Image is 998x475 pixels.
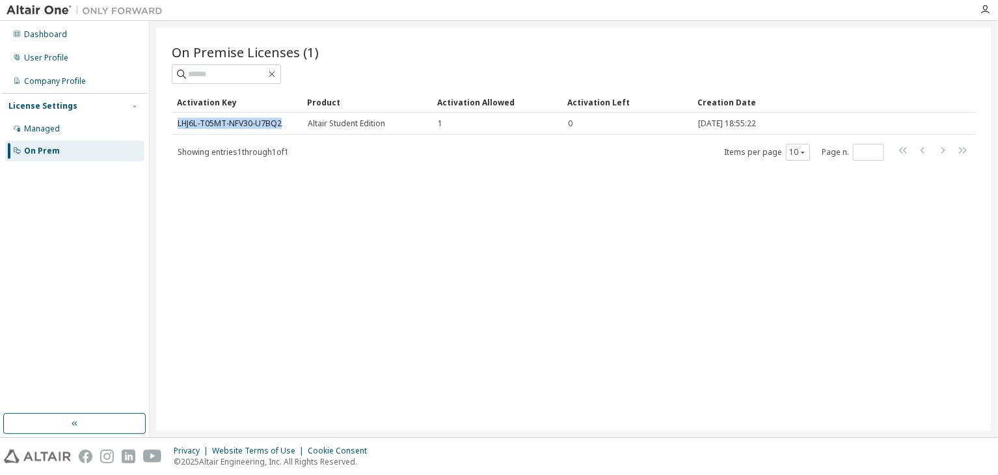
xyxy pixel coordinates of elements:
div: Creation Date [697,92,919,113]
span: 0 [568,118,573,129]
div: Dashboard [24,29,67,40]
div: Privacy [174,446,212,456]
span: Items per page [724,144,810,161]
div: Product [307,92,427,113]
div: Website Terms of Use [212,446,308,456]
div: License Settings [8,101,77,111]
img: instagram.svg [100,450,114,463]
img: Altair One [7,4,169,17]
img: facebook.svg [79,450,92,463]
span: Showing entries 1 through 1 of 1 [178,146,289,157]
div: Cookie Consent [308,446,375,456]
div: Managed [24,124,60,134]
img: youtube.svg [143,450,162,463]
div: Activation Allowed [437,92,557,113]
div: User Profile [24,53,68,63]
button: 10 [789,147,807,157]
span: Altair Student Edition [308,118,385,129]
p: © 2025 Altair Engineering, Inc. All Rights Reserved. [174,456,375,467]
div: Activation Key [177,92,297,113]
div: Activation Left [567,92,687,113]
a: LHJ6L-T05MT-NFV30-U7BQ2 [178,118,282,129]
span: [DATE] 18:55:22 [698,118,756,129]
div: Company Profile [24,76,86,87]
span: Page n. [822,144,884,161]
span: 1 [438,118,442,129]
span: On Premise Licenses (1) [172,43,319,61]
img: linkedin.svg [122,450,135,463]
div: On Prem [24,146,60,156]
img: altair_logo.svg [4,450,71,463]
